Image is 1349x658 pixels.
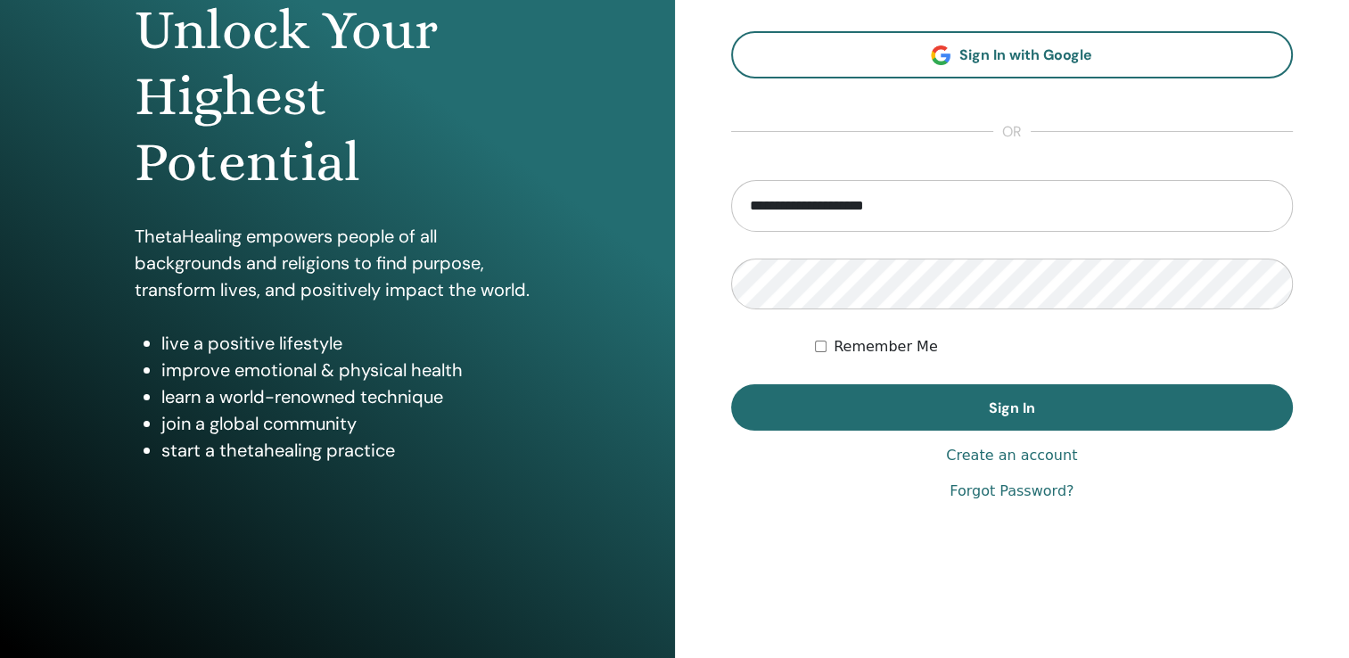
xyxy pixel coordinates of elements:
[731,31,1294,78] a: Sign In with Google
[161,330,539,357] li: live a positive lifestyle
[161,383,539,410] li: learn a world-renowned technique
[959,45,1092,64] span: Sign In with Google
[993,121,1031,143] span: or
[161,437,539,464] li: start a thetahealing practice
[989,399,1035,417] span: Sign In
[161,410,539,437] li: join a global community
[834,336,938,358] label: Remember Me
[731,384,1294,431] button: Sign In
[815,336,1293,358] div: Keep me authenticated indefinitely or until I manually logout
[950,481,1073,502] a: Forgot Password?
[946,445,1077,466] a: Create an account
[135,223,539,303] p: ThetaHealing empowers people of all backgrounds and religions to find purpose, transform lives, a...
[161,357,539,383] li: improve emotional & physical health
